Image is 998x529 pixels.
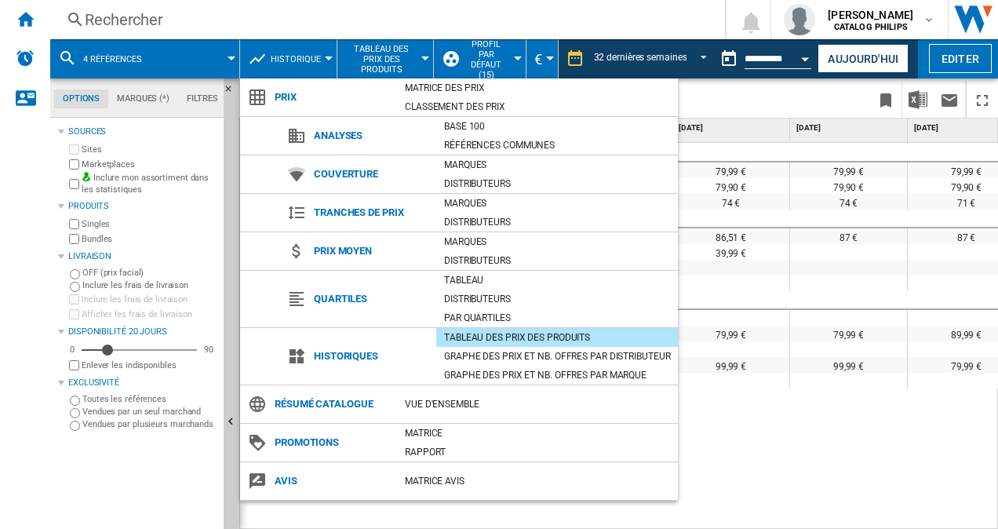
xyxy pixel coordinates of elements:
[306,202,436,224] span: Tranches de prix
[436,348,678,364] div: Graphe des prix et nb. offres par distributeur
[436,234,678,250] div: Marques
[267,470,397,492] span: Avis
[306,125,436,147] span: Analyses
[397,425,678,441] div: Matrice
[436,137,678,153] div: Références communes
[436,272,678,288] div: Tableau
[306,240,436,262] span: Prix moyen
[397,80,678,96] div: Matrice des prix
[397,444,678,460] div: Rapport
[436,367,678,383] div: Graphe des prix et nb. offres par marque
[436,157,678,173] div: Marques
[436,119,678,134] div: Base 100
[436,195,678,211] div: Marques
[436,310,678,326] div: Par quartiles
[397,473,678,489] div: Matrice AVIS
[436,291,678,307] div: Distributeurs
[436,253,678,268] div: Distributeurs
[306,288,436,310] span: Quartiles
[397,396,678,412] div: Vue d'ensemble
[397,99,678,115] div: Classement des prix
[267,86,397,108] span: Prix
[436,214,678,230] div: Distributeurs
[436,176,678,192] div: Distributeurs
[306,345,436,367] span: Historiques
[436,330,678,345] div: Tableau des prix des produits
[267,432,397,454] span: Promotions
[267,393,397,415] span: Résumé catalogue
[306,163,436,185] span: Couverture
